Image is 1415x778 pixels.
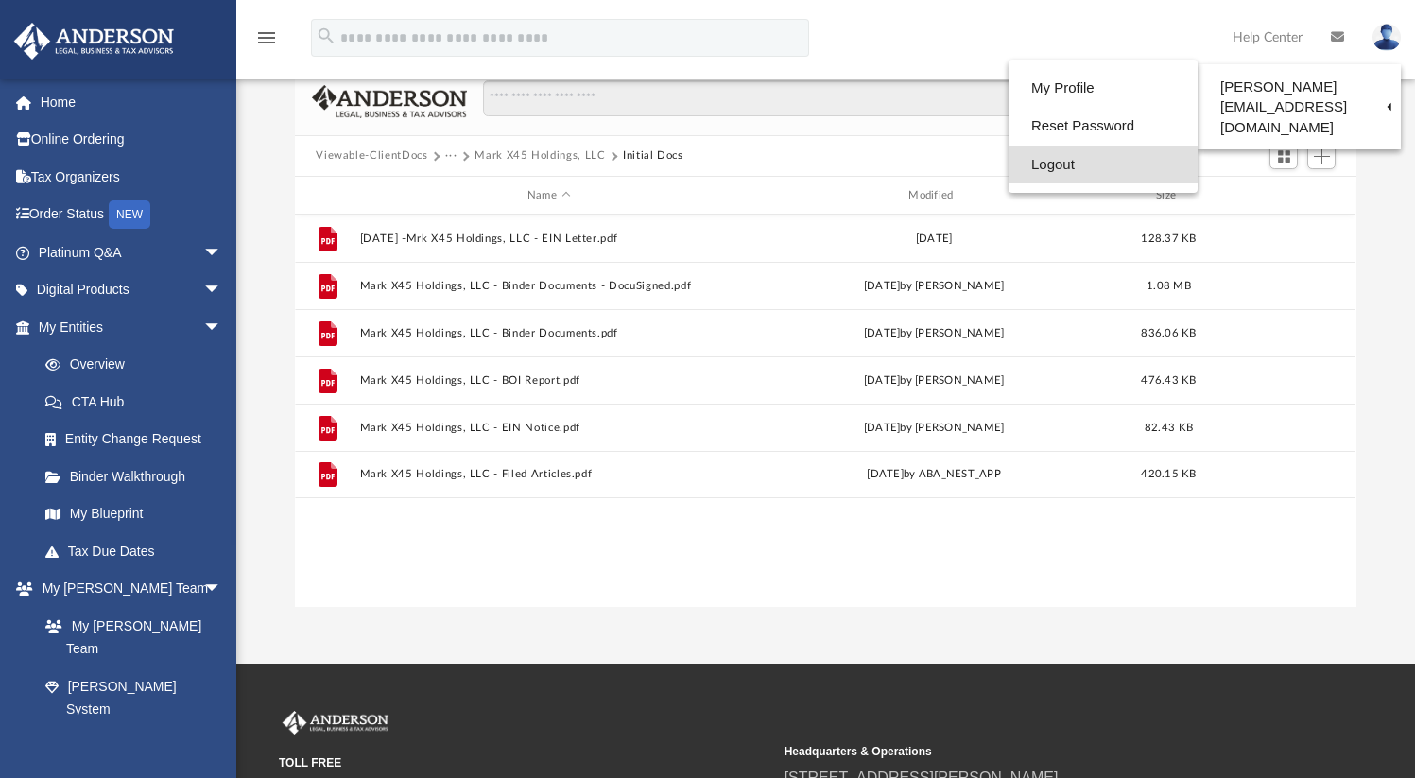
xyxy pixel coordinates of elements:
a: Digital Productsarrow_drop_down [13,271,250,309]
i: search [316,26,336,46]
div: [DATE] by [PERSON_NAME] [746,372,1123,389]
span: 1.08 MB [1147,281,1191,291]
a: menu [255,36,278,49]
span: 476.43 KB [1142,375,1197,386]
div: Size [1131,187,1207,204]
a: Binder Walkthrough [26,458,250,495]
div: [DATE] by [PERSON_NAME] [746,278,1123,295]
a: My Profile [1009,69,1198,108]
a: My [PERSON_NAME] Team [26,607,232,667]
a: CTA Hub [26,383,250,421]
button: Mark X45 Holdings, LLC - Filed Articles.pdf [360,469,737,481]
small: TOLL FREE [279,754,771,771]
div: NEW [109,200,150,229]
div: [DATE] by [PERSON_NAME] [746,325,1123,342]
i: menu [255,26,278,49]
button: [DATE] -Mrk X45 Holdings, LLC - EIN Letter.pdf [360,233,737,245]
a: Tax Due Dates [26,532,250,570]
span: arrow_drop_down [203,233,241,272]
div: [DATE] by [PERSON_NAME] [746,420,1123,437]
a: My Blueprint [26,495,241,533]
img: User Pic [1372,24,1401,51]
button: ··· [445,147,457,164]
div: id [303,187,351,204]
button: Viewable-ClientDocs [316,147,427,164]
span: 128.37 KB [1142,233,1197,244]
a: Tax Organizers [13,158,250,196]
input: Search files and folders [483,80,1336,116]
div: [DATE] by ABA_NEST_APP [746,467,1123,484]
button: Mark X45 Holdings, LLC - Binder Documents.pdf [360,327,737,339]
button: Initial Docs [623,147,683,164]
a: My [PERSON_NAME] Teamarrow_drop_down [13,570,241,608]
a: Online Ordering [13,121,250,159]
a: Logout [1009,146,1198,184]
span: 836.06 KB [1142,328,1197,338]
a: [PERSON_NAME] System [26,667,241,728]
a: [PERSON_NAME][EMAIL_ADDRESS][DOMAIN_NAME] [1198,69,1401,145]
a: Home [13,83,250,121]
div: [DATE] [746,231,1123,248]
button: Switch to Grid View [1269,143,1298,169]
span: arrow_drop_down [203,271,241,310]
a: Entity Change Request [26,421,250,458]
img: Anderson Advisors Platinum Portal [279,711,392,735]
a: Order StatusNEW [13,196,250,234]
div: grid [295,215,1355,607]
div: id [1216,187,1348,204]
span: arrow_drop_down [203,308,241,347]
button: Add [1307,143,1336,169]
img: Anderson Advisors Platinum Portal [9,23,180,60]
small: Headquarters & Operations [785,743,1277,760]
button: Mark X45 Holdings, LLC - Binder Documents - DocuSigned.pdf [360,280,737,292]
a: Reset Password [1009,107,1198,146]
div: Modified [745,187,1123,204]
button: Mark X45 Holdings, LLC - BOI Report.pdf [360,374,737,387]
span: arrow_drop_down [203,570,241,609]
div: Name [359,187,737,204]
button: Mark X45 Holdings, LLC - EIN Notice.pdf [360,422,737,434]
span: 420.15 KB [1142,470,1197,480]
span: 82.43 KB [1145,423,1193,433]
button: Mark X45 Holdings, LLC [475,147,605,164]
a: My Entitiesarrow_drop_down [13,308,250,346]
a: Overview [26,346,250,384]
a: Platinum Q&Aarrow_drop_down [13,233,250,271]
